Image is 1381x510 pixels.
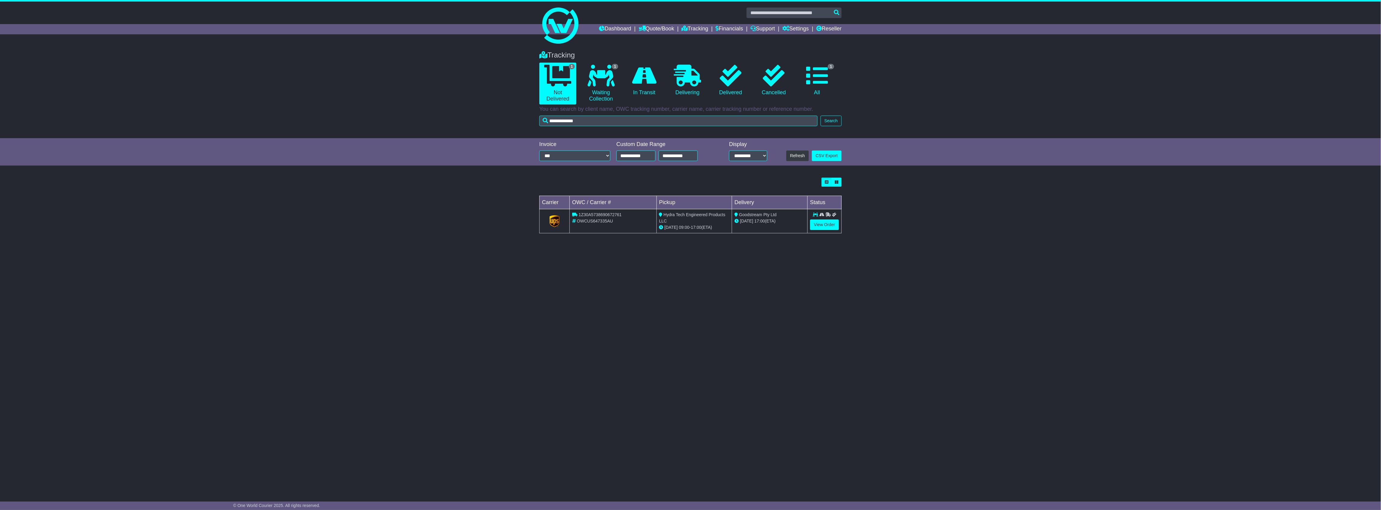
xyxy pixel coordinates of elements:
td: Status [808,196,842,209]
a: Dashboard [599,24,631,34]
span: 1 [612,64,618,69]
a: Tracking [682,24,708,34]
span: Goodstream Pty Ltd [739,212,777,217]
a: Delivering [669,63,706,98]
a: 1 Waiting Collection [582,63,619,104]
span: [DATE] [740,219,753,223]
a: Quote/Book [639,24,674,34]
td: OWC / Carrier # [570,196,657,209]
div: Tracking [536,51,845,60]
div: Invoice [539,141,610,148]
button: Refresh [786,151,809,161]
div: (ETA) [734,218,805,224]
div: Display [729,141,767,148]
a: Support [750,24,775,34]
td: Delivery [732,196,808,209]
a: CSV Export [812,151,842,161]
img: GetCarrierServiceLogo [550,215,560,227]
span: 17:00 [754,219,765,223]
a: Reseller [816,24,842,34]
span: Hydra Tech Engineered Products LLC [659,212,725,223]
a: Delivered [712,63,749,98]
p: You can search by client name, OWC tracking number, carrier name, carrier tracking number or refe... [539,106,842,113]
span: 1 [828,64,834,69]
span: 1 [569,64,575,69]
a: 1 All [799,63,836,98]
div: Custom Date Range [616,141,713,148]
button: Search [821,116,842,126]
span: 17:00 [691,225,701,230]
span: [DATE] [665,225,678,230]
span: OWCUS647335AU [577,219,613,223]
td: Pickup [656,196,732,209]
span: 09:00 [679,225,690,230]
a: Cancelled [755,63,792,98]
span: 1Z30A5738690672761 [579,212,622,217]
span: © One World Courier 2025. All rights reserved. [233,503,320,508]
a: 1 Not Delivered [539,63,576,104]
td: Carrier [540,196,570,209]
a: Settings [782,24,809,34]
a: Financials [716,24,743,34]
a: In Transit [626,63,663,98]
div: - (ETA) [659,224,730,231]
a: View Order [810,219,839,230]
